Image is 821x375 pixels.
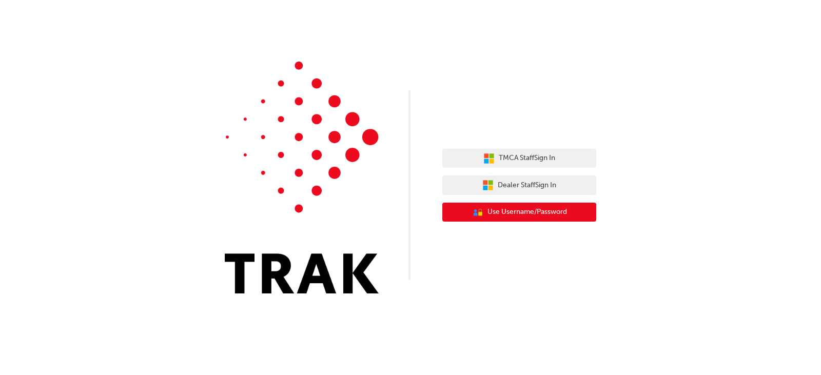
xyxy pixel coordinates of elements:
button: Use Username/Password [442,203,596,222]
button: TMCA StaffSign In [442,149,596,168]
span: Use Username/Password [487,206,567,218]
span: Dealer Staff Sign In [498,180,556,191]
img: Trak [225,62,379,293]
span: TMCA Staff Sign In [499,152,555,164]
button: Dealer StaffSign In [442,175,596,195]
